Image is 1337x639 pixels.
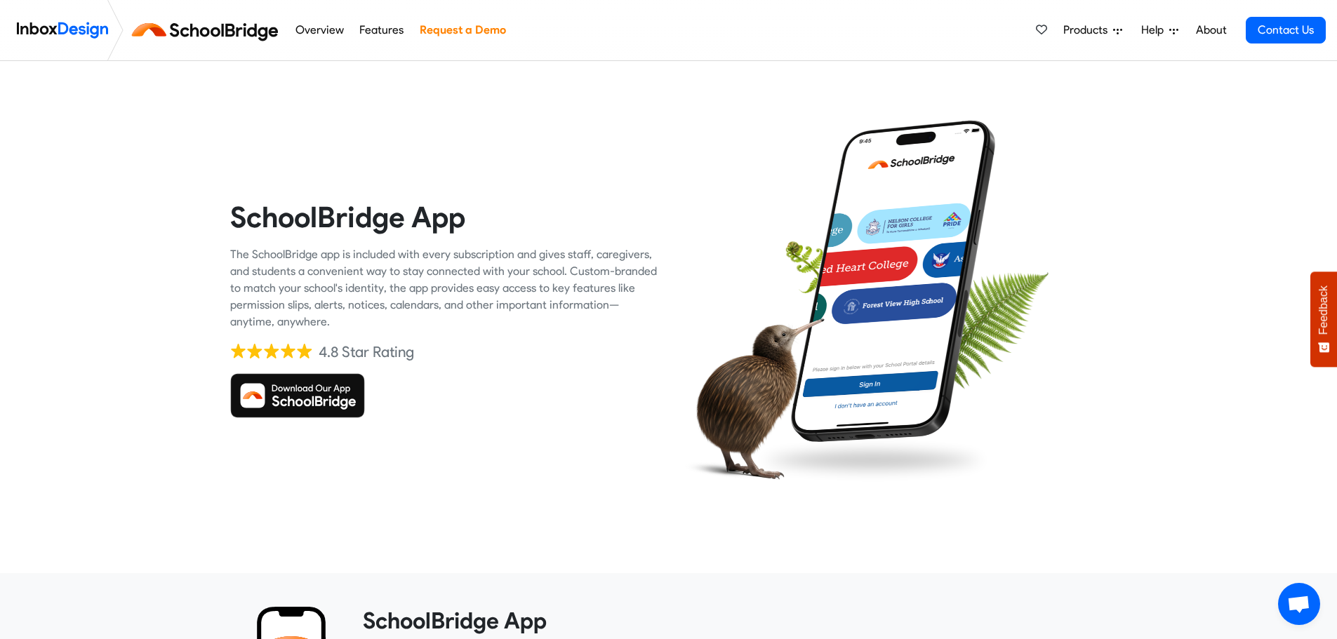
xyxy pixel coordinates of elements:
div: 4.8 Star Rating [319,342,414,363]
a: Open chat [1278,583,1320,625]
img: kiwi_bird.png [679,305,825,491]
a: Products [1058,16,1128,44]
img: phone.png [780,119,1006,443]
span: Feedback [1317,285,1330,335]
span: Help [1141,22,1169,39]
a: Request a Demo [415,16,510,44]
a: Contact Us [1246,17,1326,43]
a: Help [1136,16,1184,44]
heading: SchoolBridge App [363,607,1097,635]
a: Overview [291,16,347,44]
a: About [1192,16,1230,44]
heading: SchoolBridge App [230,199,658,235]
img: schoolbridge logo [129,13,287,47]
div: The SchoolBridge app is included with every subscription and gives staff, caregivers, and student... [230,246,658,330]
img: shadow.png [752,434,995,486]
img: Download SchoolBridge App [230,373,365,418]
button: Feedback - Show survey [1310,271,1337,367]
span: Products [1063,22,1113,39]
a: Features [356,16,408,44]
